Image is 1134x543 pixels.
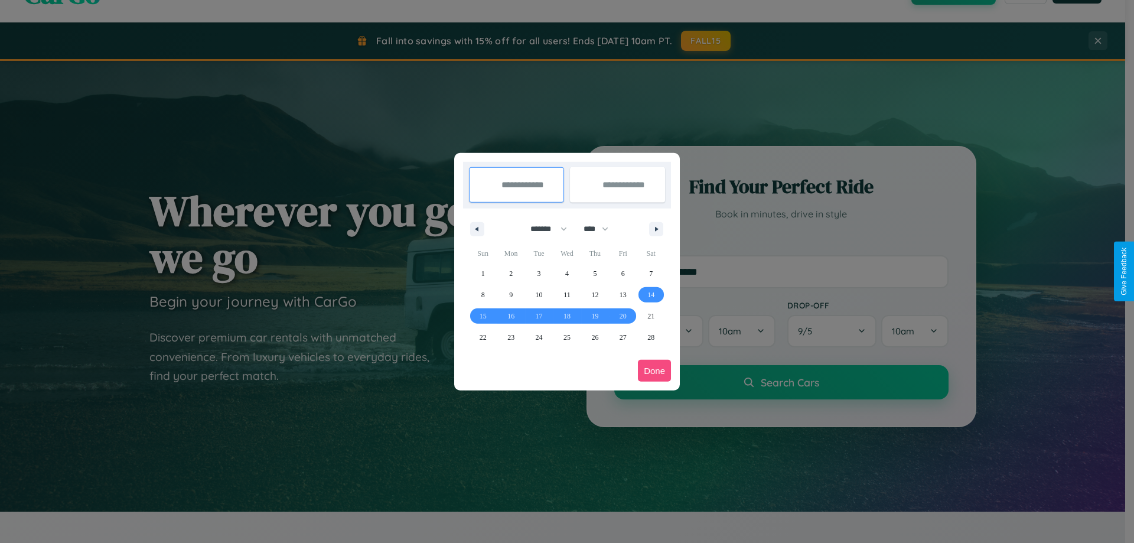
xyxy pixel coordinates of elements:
button: 24 [525,327,553,348]
span: Tue [525,244,553,263]
div: Give Feedback [1120,248,1128,295]
button: 26 [581,327,609,348]
button: 10 [525,284,553,305]
button: Done [638,360,671,382]
span: 17 [536,305,543,327]
span: 25 [563,327,571,348]
button: 28 [637,327,665,348]
button: 27 [609,327,637,348]
button: 9 [497,284,524,305]
span: 20 [620,305,627,327]
span: 22 [480,327,487,348]
span: 14 [647,284,654,305]
span: 9 [509,284,513,305]
span: 7 [649,263,653,284]
span: 5 [593,263,597,284]
span: 8 [481,284,485,305]
span: 26 [591,327,598,348]
button: 20 [609,305,637,327]
button: 17 [525,305,553,327]
button: 16 [497,305,524,327]
button: 21 [637,305,665,327]
span: 1 [481,263,485,284]
button: 22 [469,327,497,348]
button: 12 [581,284,609,305]
span: 12 [591,284,598,305]
button: 15 [469,305,497,327]
button: 8 [469,284,497,305]
span: 10 [536,284,543,305]
button: 1 [469,263,497,284]
span: Mon [497,244,524,263]
button: 3 [525,263,553,284]
button: 18 [553,305,581,327]
span: 2 [509,263,513,284]
span: 18 [563,305,571,327]
button: 5 [581,263,609,284]
button: 6 [609,263,637,284]
span: 4 [565,263,569,284]
span: 6 [621,263,625,284]
span: Thu [581,244,609,263]
button: 7 [637,263,665,284]
span: Sun [469,244,497,263]
span: 23 [507,327,514,348]
span: 13 [620,284,627,305]
span: Fri [609,244,637,263]
button: 11 [553,284,581,305]
span: Wed [553,244,581,263]
button: 23 [497,327,524,348]
span: 28 [647,327,654,348]
button: 2 [497,263,524,284]
span: 3 [537,263,541,284]
span: 24 [536,327,543,348]
span: 16 [507,305,514,327]
span: Sat [637,244,665,263]
button: 14 [637,284,665,305]
button: 4 [553,263,581,284]
span: 19 [591,305,598,327]
span: 15 [480,305,487,327]
button: 13 [609,284,637,305]
button: 19 [581,305,609,327]
span: 21 [647,305,654,327]
span: 11 [563,284,571,305]
span: 27 [620,327,627,348]
button: 25 [553,327,581,348]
